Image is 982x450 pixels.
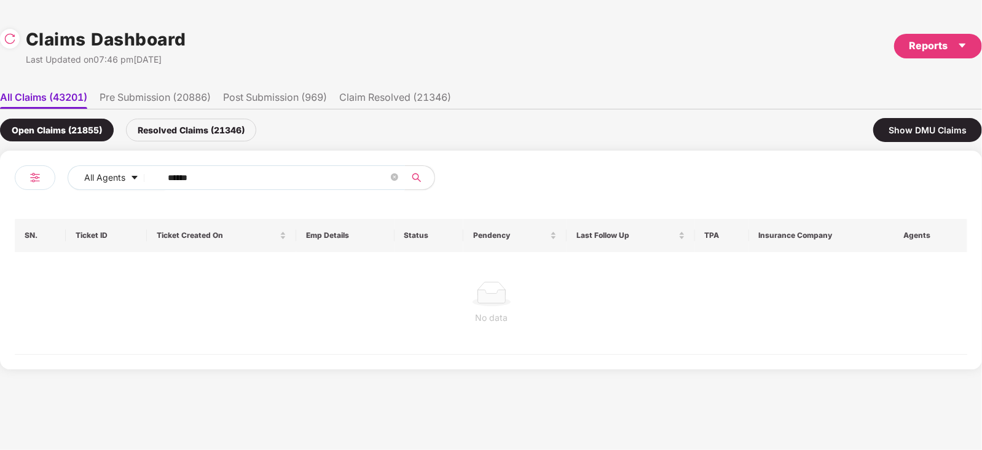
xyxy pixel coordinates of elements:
li: Claim Resolved (21346) [339,91,451,109]
div: No data [25,311,959,325]
th: Pendency [463,219,567,252]
th: TPA [695,219,749,252]
span: caret-down [130,173,139,183]
div: Last Updated on 07:46 pm[DATE] [26,53,186,66]
th: Last Follow Up [567,219,695,252]
span: Pendency [473,231,548,240]
span: caret-down [957,41,967,50]
th: Insurance Company [749,219,895,252]
th: Status [395,219,464,252]
h1: Claims Dashboard [26,26,186,53]
th: Agents [894,219,967,252]
span: close-circle [391,172,398,184]
th: Ticket ID [66,219,147,252]
li: Pre Submission (20886) [100,91,211,109]
div: Show DMU Claims [873,118,982,142]
button: All Agentscaret-down [68,165,165,190]
div: Resolved Claims (21346) [126,119,256,141]
button: search [404,165,435,190]
span: close-circle [391,173,398,181]
th: Ticket Created On [147,219,296,252]
th: Emp Details [296,219,395,252]
img: svg+xml;base64,PHN2ZyB4bWxucz0iaHR0cDovL3d3dy53My5vcmcvMjAwMC9zdmciIHdpZHRoPSIyNCIgaGVpZ2h0PSIyNC... [28,170,42,185]
div: Reports [909,38,967,53]
img: svg+xml;base64,PHN2ZyBpZD0iUmVsb2FkLTMyeDMyIiB4bWxucz0iaHR0cDovL3d3dy53My5vcmcvMjAwMC9zdmciIHdpZH... [4,33,16,45]
li: Post Submission (969) [223,91,327,109]
span: All Agents [84,171,125,184]
span: search [404,173,428,183]
span: Ticket Created On [157,231,277,240]
span: Last Follow Up [576,231,676,240]
th: SN. [15,219,66,252]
